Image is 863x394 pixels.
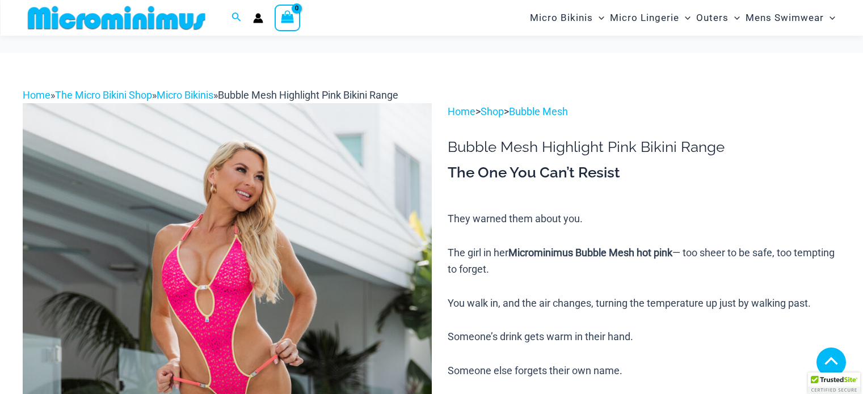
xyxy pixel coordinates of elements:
[746,3,824,32] span: Mens Swimwear
[525,2,840,34] nav: Site Navigation
[527,3,607,32] a: Micro BikinisMenu ToggleMenu Toggle
[253,13,263,23] a: Account icon link
[448,138,840,156] h1: Bubble Mesh Highlight Pink Bikini Range
[743,3,838,32] a: Mens SwimwearMenu ToggleMenu Toggle
[448,105,475,117] a: Home
[808,372,860,394] div: TrustedSite Certified
[23,5,210,31] img: MM SHOP LOGO FLAT
[593,3,604,32] span: Menu Toggle
[696,3,729,32] span: Outers
[218,89,398,101] span: Bubble Mesh Highlight Pink Bikini Range
[729,3,740,32] span: Menu Toggle
[23,89,50,101] a: Home
[693,3,743,32] a: OutersMenu ToggleMenu Toggle
[481,105,504,117] a: Shop
[679,3,691,32] span: Menu Toggle
[23,89,398,101] span: » » »
[607,3,693,32] a: Micro LingerieMenu ToggleMenu Toggle
[231,11,242,25] a: Search icon link
[448,163,840,183] h3: The One You Can’t Resist
[610,3,679,32] span: Micro Lingerie
[824,3,835,32] span: Menu Toggle
[157,89,213,101] a: Micro Bikinis
[509,105,568,117] a: Bubble Mesh
[530,3,593,32] span: Micro Bikinis
[448,103,840,120] p: > >
[508,247,672,259] b: Microminimus Bubble Mesh hot pink
[55,89,152,101] a: The Micro Bikini Shop
[275,5,301,31] a: View Shopping Cart, empty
